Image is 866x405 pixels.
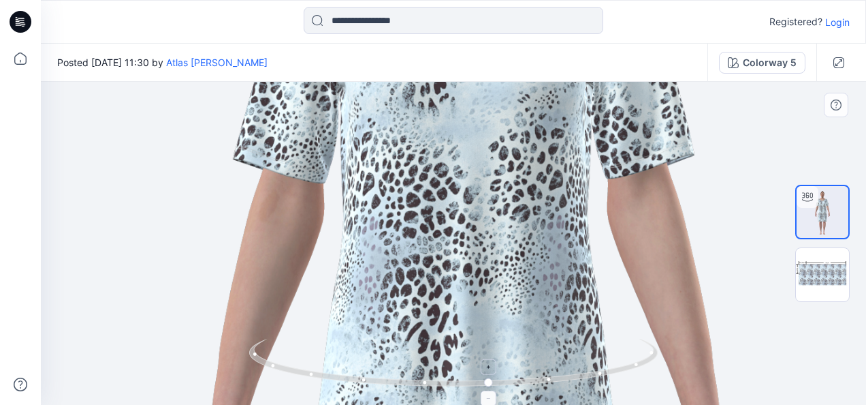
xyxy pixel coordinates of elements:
img: turntable-03-09-2025-09:20:22 [797,186,848,238]
a: Atlas [PERSON_NAME] [166,57,268,68]
img: I 1536 IP BLUE [796,248,849,301]
p: Registered? [769,14,822,30]
p: Login [825,15,850,29]
span: Posted [DATE] 11:30 by [57,55,268,70]
div: Colorway 5 [743,55,797,70]
button: Colorway 5 [719,52,805,74]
